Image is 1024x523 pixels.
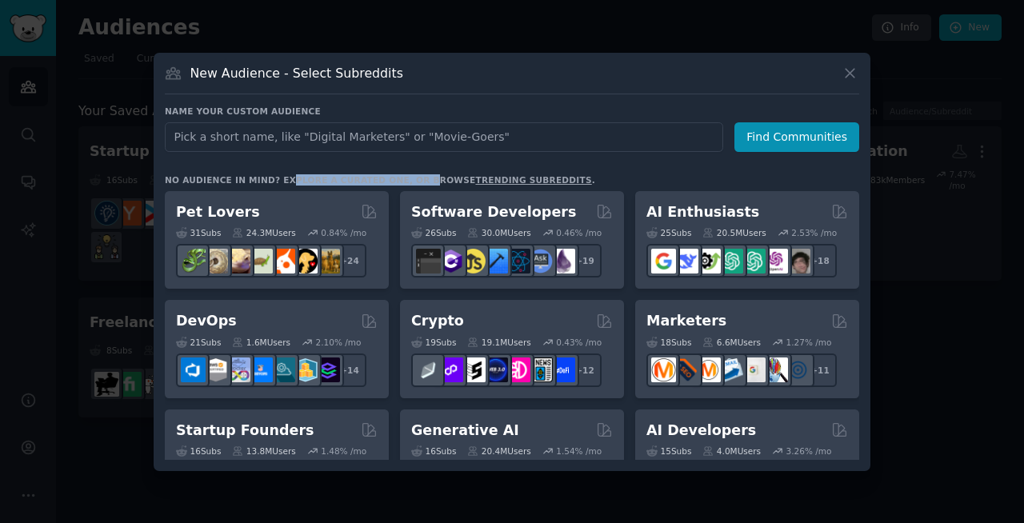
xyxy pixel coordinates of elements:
[248,249,273,273] img: turtle
[226,249,250,273] img: leopardgeckos
[646,311,726,331] h2: Marketers
[467,227,530,238] div: 30.0M Users
[321,445,366,457] div: 1.48 % /mo
[176,445,221,457] div: 16 Sub s
[203,249,228,273] img: ballpython
[411,227,456,238] div: 26 Sub s
[734,122,859,152] button: Find Communities
[646,227,691,238] div: 25 Sub s
[702,337,761,348] div: 6.6M Users
[411,202,576,222] h2: Software Developers
[226,357,250,382] img: Docker_DevOps
[646,202,759,222] h2: AI Enthusiasts
[786,357,810,382] img: OnlineMarketing
[550,249,575,273] img: elixir
[506,357,530,382] img: defiblockchain
[293,249,318,273] img: PetAdvice
[416,357,441,382] img: ethfinance
[176,337,221,348] div: 21 Sub s
[165,122,723,152] input: Pick a short name, like "Digital Marketers" or "Movie-Goers"
[270,357,295,382] img: platformengineering
[333,244,366,277] div: + 24
[248,357,273,382] img: DevOpsLinks
[528,357,553,382] img: CryptoNews
[556,445,602,457] div: 1.54 % /mo
[763,357,788,382] img: MarketingResearch
[786,249,810,273] img: ArtificalIntelligence
[232,337,290,348] div: 1.6M Users
[702,445,761,457] div: 4.0M Users
[696,357,721,382] img: AskMarketing
[646,445,691,457] div: 15 Sub s
[550,357,575,382] img: defi_
[165,106,859,117] h3: Name your custom audience
[203,357,228,382] img: AWS_Certified_Experts
[270,249,295,273] img: cockatiel
[411,337,456,348] div: 19 Sub s
[556,337,602,348] div: 0.43 % /mo
[461,357,486,382] img: ethstaker
[674,249,698,273] img: DeepSeek
[438,249,463,273] img: csharp
[475,175,591,185] a: trending subreddits
[315,357,340,382] img: PlatformEngineers
[556,227,602,238] div: 0.46 % /mo
[176,202,260,222] h2: Pet Lovers
[467,445,530,457] div: 20.4M Users
[786,445,832,457] div: 3.26 % /mo
[416,249,441,273] img: software
[528,249,553,273] img: AskComputerScience
[411,421,519,441] h2: Generative AI
[696,249,721,273] img: AItoolsCatalog
[176,421,314,441] h2: Startup Founders
[786,337,832,348] div: 1.27 % /mo
[568,244,602,277] div: + 19
[333,353,366,387] div: + 14
[718,357,743,382] img: Emailmarketing
[181,249,206,273] img: herpetology
[232,227,295,238] div: 24.3M Users
[190,65,403,82] h3: New Audience - Select Subreddits
[791,227,837,238] div: 2.53 % /mo
[803,353,837,387] div: + 11
[483,357,508,382] img: web3
[165,174,595,186] div: No audience in mind? Explore a curated one, or browse .
[674,357,698,382] img: bigseo
[506,249,530,273] img: reactnative
[461,249,486,273] img: learnjavascript
[315,249,340,273] img: dogbreed
[411,445,456,457] div: 16 Sub s
[763,249,788,273] img: OpenAIDev
[181,357,206,382] img: azuredevops
[467,337,530,348] div: 19.1M Users
[741,249,766,273] img: chatgpt_prompts_
[176,311,237,331] h2: DevOps
[651,249,676,273] img: GoogleGeminiAI
[741,357,766,382] img: googleads
[438,357,463,382] img: 0xPolygon
[646,421,756,441] h2: AI Developers
[321,227,366,238] div: 0.84 % /mo
[176,227,221,238] div: 31 Sub s
[803,244,837,277] div: + 18
[718,249,743,273] img: chatgpt_promptDesign
[316,337,362,348] div: 2.10 % /mo
[411,311,464,331] h2: Crypto
[232,445,295,457] div: 13.8M Users
[293,357,318,382] img: aws_cdk
[483,249,508,273] img: iOSProgramming
[568,353,602,387] div: + 12
[702,227,766,238] div: 20.5M Users
[646,337,691,348] div: 18 Sub s
[651,357,676,382] img: content_marketing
